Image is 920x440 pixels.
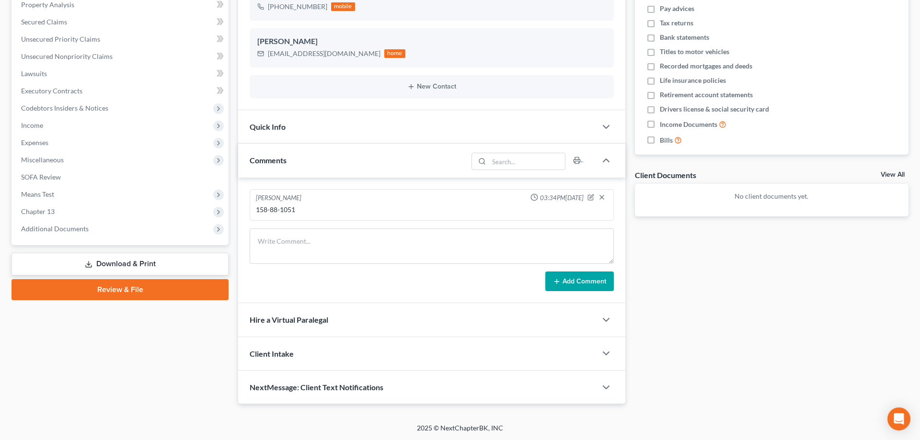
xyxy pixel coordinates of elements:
[21,104,108,112] span: Codebtors Insiders & Notices
[21,69,47,78] span: Lawsuits
[13,31,229,48] a: Unsecured Priority Claims
[660,61,752,71] span: Recorded mortgages and deeds
[257,36,606,47] div: [PERSON_NAME]
[13,13,229,31] a: Secured Claims
[660,120,717,129] span: Income Documents
[21,87,82,95] span: Executory Contracts
[887,407,910,430] div: Open Intercom Messenger
[21,52,113,60] span: Unsecured Nonpriority Claims
[540,193,584,203] span: 03:34PM[DATE]
[881,171,905,178] a: View All
[21,207,55,215] span: Chapter 13
[21,173,61,181] span: SOFA Review
[660,33,709,42] span: Bank statements
[331,2,355,11] div: mobile
[384,49,405,58] div: home
[13,82,229,100] a: Executory Contracts
[257,83,606,90] button: New Contact
[635,170,696,180] div: Client Documents
[660,104,769,114] span: Drivers license & social security card
[21,0,74,9] span: Property Analysis
[660,18,693,28] span: Tax returns
[268,49,380,58] div: [EMAIL_ADDRESS][DOMAIN_NAME]
[13,48,229,65] a: Unsecured Nonpriority Claims
[21,35,100,43] span: Unsecured Priority Claims
[660,76,726,85] span: Life insurance policies
[21,138,48,147] span: Expenses
[21,18,67,26] span: Secured Claims
[21,121,43,129] span: Income
[21,190,54,198] span: Means Test
[660,47,729,56] span: Titles to motor vehicles
[660,4,694,13] span: Pay advices
[250,349,294,358] span: Client Intake
[545,271,614,292] button: Add Comment
[268,2,327,11] div: [PHONE_NUMBER]
[250,122,286,131] span: Quick Info
[643,192,901,201] p: No client documents yet.
[13,65,229,82] a: Lawsuits
[11,253,229,275] a: Download & Print
[489,153,565,169] input: Search...
[250,315,328,324] span: Hire a Virtual Paralegal
[256,205,608,214] div: 158-88-1051
[13,169,229,186] a: SOFA Review
[21,156,64,164] span: Miscellaneous
[21,225,89,233] span: Additional Documents
[11,279,229,300] a: Review & File
[250,156,287,165] span: Comments
[256,193,301,203] div: [PERSON_NAME]
[250,383,383,392] span: NextMessage: Client Text Notifications
[660,135,673,145] span: Bills
[660,90,753,100] span: Retirement account statements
